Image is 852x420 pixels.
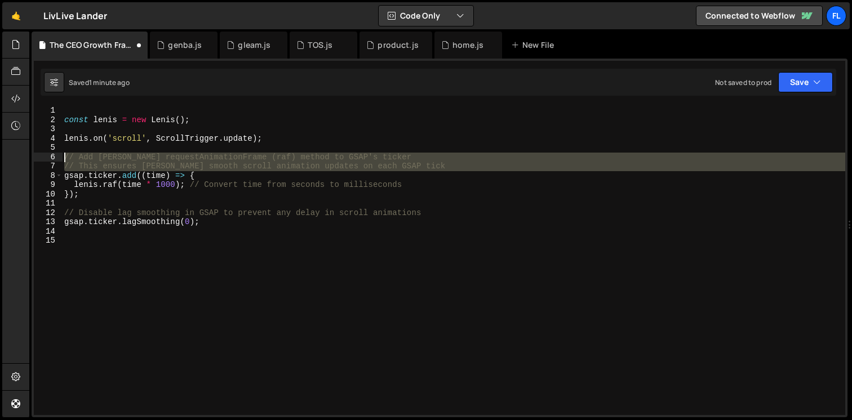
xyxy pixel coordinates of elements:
[34,134,63,144] div: 4
[34,143,63,153] div: 5
[43,9,107,23] div: LivLive Lander
[379,6,473,26] button: Code Only
[34,171,63,181] div: 8
[34,236,63,245] div: 15
[34,180,63,190] div: 9
[778,72,833,92] button: Save
[34,106,63,115] div: 1
[34,208,63,218] div: 12
[34,162,63,171] div: 7
[452,39,483,51] div: home.js
[826,6,846,26] a: Fl
[2,2,30,29] a: 🤙
[34,124,63,134] div: 3
[34,199,63,208] div: 11
[34,217,63,227] div: 13
[34,227,63,236] div: 14
[378,39,419,51] div: product.js
[34,190,63,199] div: 10
[168,39,202,51] div: genba.js
[50,39,134,51] div: The CEO Growth Framework.js
[34,115,63,125] div: 2
[696,6,823,26] a: Connected to Webflow
[308,39,332,51] div: TOS.js
[89,78,130,87] div: 1 minute ago
[715,78,771,87] div: Not saved to prod
[511,39,558,51] div: New File
[34,153,63,162] div: 6
[238,39,270,51] div: gleam.js
[69,78,130,87] div: Saved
